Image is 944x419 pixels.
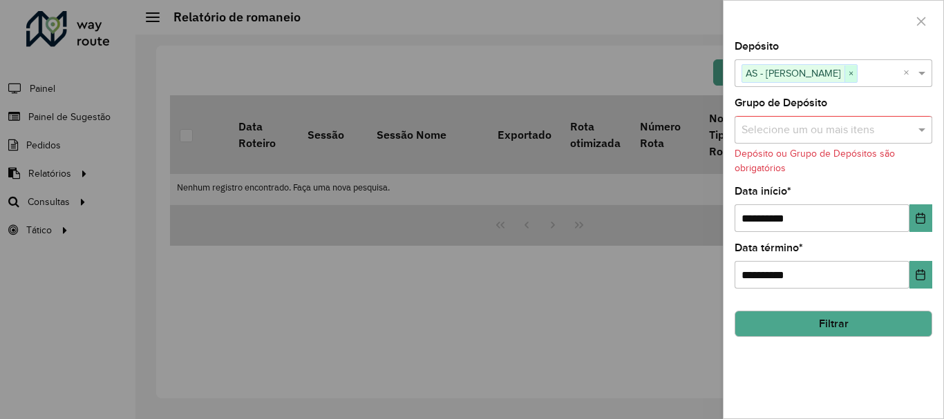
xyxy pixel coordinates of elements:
label: Data término [735,240,803,256]
button: Choose Date [909,204,932,232]
label: Depósito [735,38,779,55]
label: Grupo de Depósito [735,95,827,111]
button: Choose Date [909,261,932,289]
label: Data início [735,183,791,199]
formly-validation-message: Depósito ou Grupo de Depósitos são obrigatórios [735,148,895,173]
span: Clear all [903,65,915,81]
button: Filtrar [735,311,932,337]
span: AS - [PERSON_NAME] [742,65,844,81]
span: × [844,66,857,82]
